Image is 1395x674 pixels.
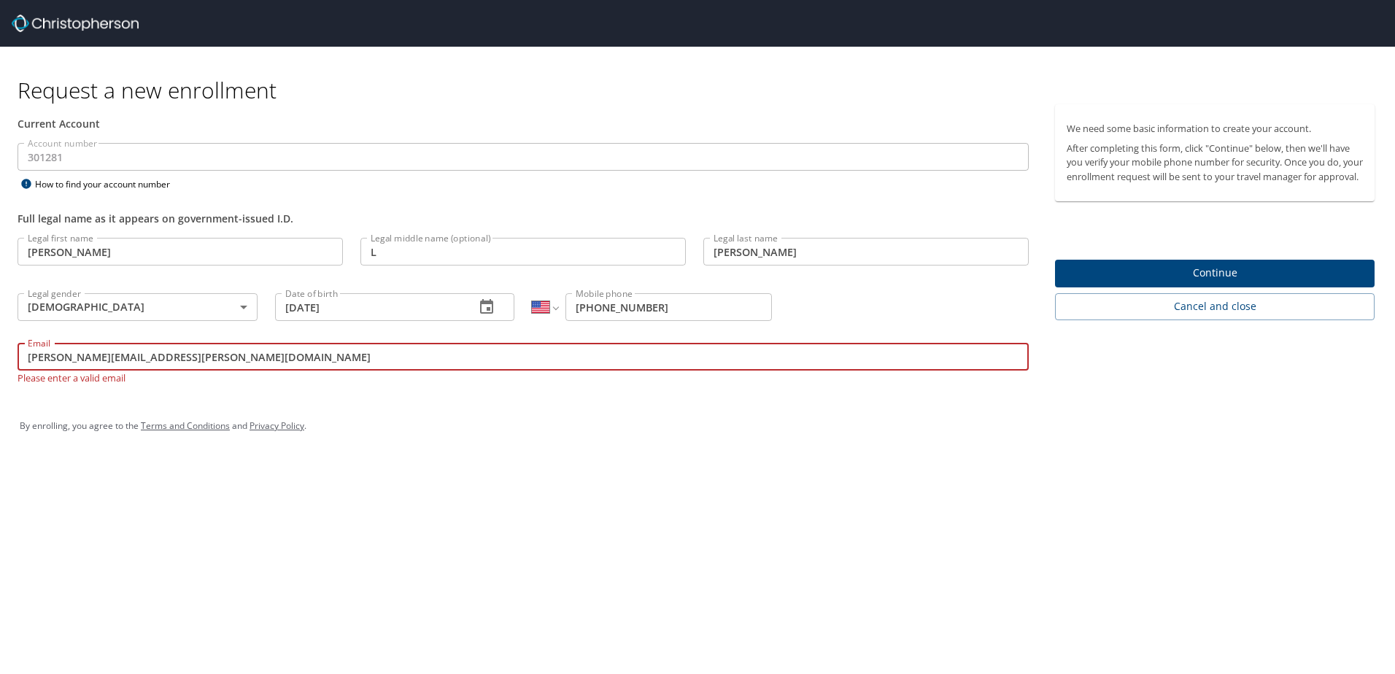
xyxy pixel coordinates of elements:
img: cbt logo [12,15,139,32]
div: Current Account [18,116,1029,131]
div: [DEMOGRAPHIC_DATA] [18,293,258,321]
a: Terms and Conditions [141,419,230,432]
h1: Request a new enrollment [18,76,1386,104]
input: MM/DD/YYYY [275,293,464,321]
div: By enrolling, you agree to the and . [20,408,1375,444]
div: How to find your account number [18,175,200,193]
span: Continue [1067,264,1363,282]
button: Cancel and close [1055,293,1375,320]
p: Please enter a valid email [18,371,1029,384]
input: Enter phone number [565,293,772,321]
span: Cancel and close [1067,298,1363,316]
button: Continue [1055,260,1375,288]
a: Privacy Policy [250,419,304,432]
div: Full legal name as it appears on government-issued I.D. [18,211,1029,226]
p: We need some basic information to create your account. [1067,122,1363,136]
p: After completing this form, click "Continue" below, then we'll have you verify your mobile phone ... [1067,142,1363,184]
